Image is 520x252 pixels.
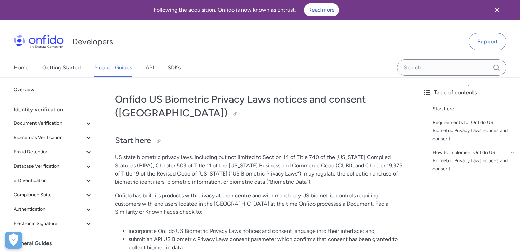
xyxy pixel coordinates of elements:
div: Identity verification [14,103,98,116]
h1: Onfido US Biometric Privacy Laws notices and consent ([GEOGRAPHIC_DATA]) [115,93,404,120]
p: Onfido has built its products with privacy at their centre and with mandatory US biometric contro... [115,192,404,216]
a: Start here [432,105,515,113]
div: Following the acquisition, Onfido is now known as Entrust. [8,3,484,16]
span: Compliance Suite [14,191,84,199]
li: submit an API US Biometric Privacy Laws consent parameter which confirms that consent has been gr... [129,235,404,252]
button: Database Verification [11,159,95,173]
span: Authentication [14,205,84,213]
a: API [146,58,154,77]
h2: Start here [115,135,404,146]
button: Open Preferences [5,232,22,249]
a: Product Guides [94,58,132,77]
button: Close banner [484,1,510,18]
div: Cookie Preferences [5,232,22,249]
input: Onfido search input field [397,59,506,76]
span: Electronic Signature [14,220,84,228]
span: Document Verification [14,119,84,127]
p: US state biometric privacy laws, including but not limited to Section 14 of Title 740 of the [US_... [115,153,404,186]
a: Read more [304,3,339,16]
button: Authentication [11,202,95,216]
button: Electronic Signature [11,217,95,230]
button: eID Verification [11,174,95,187]
button: Document Verification [11,116,95,130]
a: How to implement Onfido US Biometric Privacy Laws notices and consent [432,149,515,173]
a: SDKs [168,58,181,77]
a: Support [469,33,506,50]
img: Onfido Logo [14,35,64,48]
li: incorporate Onfido US Biometric Privacy Laws notices and consent language into their interface; and, [129,227,404,235]
button: Biometrics Verification [11,131,95,144]
svg: Close banner [493,6,501,14]
button: Fraud Detection [11,145,95,159]
a: Overview [11,83,95,97]
span: Overview [14,86,93,94]
div: General Guides [14,237,98,250]
span: Biometrics Verification [14,134,84,142]
button: Compliance Suite [11,188,95,202]
a: Home [14,58,29,77]
span: eID Verification [14,177,84,185]
a: Getting Started [42,58,81,77]
a: Requirements for Onfido US Biometric Privacy Laws notices and consent [432,118,515,143]
h1: Developers [72,36,113,47]
span: Fraud Detection [14,148,84,156]
span: Database Verification [14,162,84,170]
div: Table of contents [423,88,515,97]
